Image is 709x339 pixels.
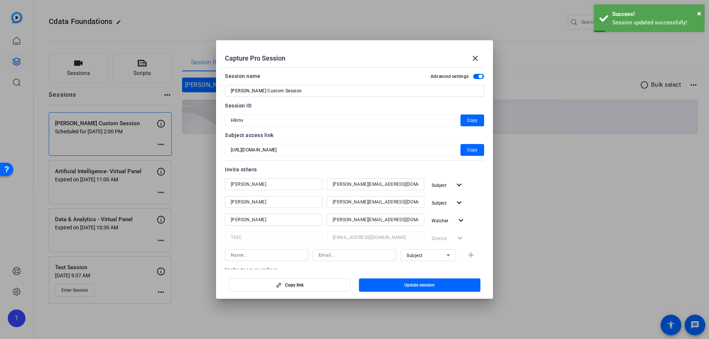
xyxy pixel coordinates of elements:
[432,201,446,206] span: Subject
[225,72,260,81] div: Session name
[460,144,484,156] button: Copy
[432,183,446,188] span: Subject
[231,145,450,154] input: Session OTP
[231,251,302,260] input: Name...
[231,215,316,224] input: Name...
[404,282,435,288] span: Update session
[467,145,477,154] span: Copy
[225,101,484,110] div: Session ID
[612,18,699,27] div: Session updated successfully!
[432,218,448,223] span: Watcher
[231,180,316,189] input: Name...
[231,198,316,206] input: Name...
[612,10,699,18] div: Success!
[225,49,484,67] div: Capture Pro Session
[225,131,484,140] div: Subject access link
[229,278,350,292] button: Copy link
[697,8,701,19] button: Close
[429,196,467,209] button: Subject
[359,278,481,292] button: Update session
[285,282,304,288] span: Copy link
[455,181,464,190] mat-icon: expand_more
[333,180,418,189] input: Email...
[697,9,701,18] span: ×
[460,114,484,126] button: Copy
[333,215,418,224] input: Email...
[455,198,464,208] mat-icon: expand_more
[225,165,484,174] div: Invite others
[319,251,390,260] input: Email...
[431,73,469,79] h2: Advanced settings
[231,233,316,242] input: Name...
[231,86,478,95] input: Enter Session Name
[467,116,477,125] span: Copy
[333,198,418,206] input: Email...
[407,253,423,258] span: Subject
[333,233,418,242] input: Email...
[429,214,469,227] button: Watcher
[429,178,467,192] button: Subject
[471,54,480,63] mat-icon: close
[231,116,450,125] input: Session OTP
[456,216,466,225] mat-icon: expand_more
